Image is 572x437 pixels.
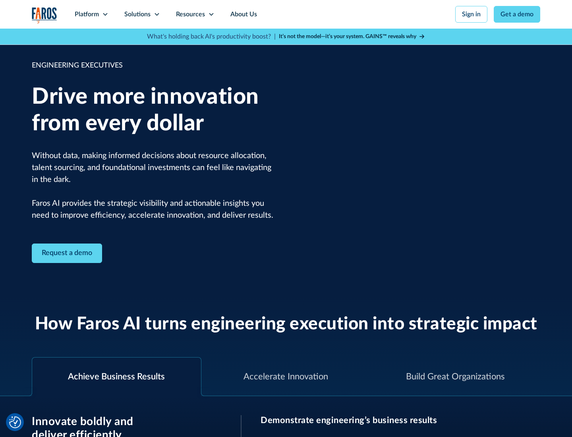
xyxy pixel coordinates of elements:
[406,370,505,383] div: Build Great Organizations
[494,6,540,23] a: Get a demo
[32,244,102,263] a: Contact Modal
[32,7,57,23] a: home
[9,416,21,428] button: Cookie Settings
[261,415,540,425] h3: Demonstrate engineering’s business results
[243,370,328,383] div: Accelerate Innovation
[75,10,99,19] div: Platform
[35,314,537,335] h2: How Faros AI turns engineering execution into strategic impact
[147,32,276,41] p: What's holding back AI's productivity boost? |
[455,6,487,23] a: Sign in
[124,10,151,19] div: Solutions
[279,34,416,39] strong: It’s not the model—it’s your system. GAINS™ reveals why
[9,416,21,428] img: Revisit consent button
[68,370,165,383] div: Achieve Business Results
[176,10,205,19] div: Resources
[279,33,425,41] a: It’s not the model—it’s your system. GAINS™ reveals why
[32,150,274,221] p: Without data, making informed decisions about resource allocation, talent sourcing, and foundatio...
[32,60,274,71] div: ENGINEERING EXECUTIVES
[32,7,57,23] img: Logo of the analytics and reporting company Faros.
[32,84,274,137] h1: Drive more innovation from every dollar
